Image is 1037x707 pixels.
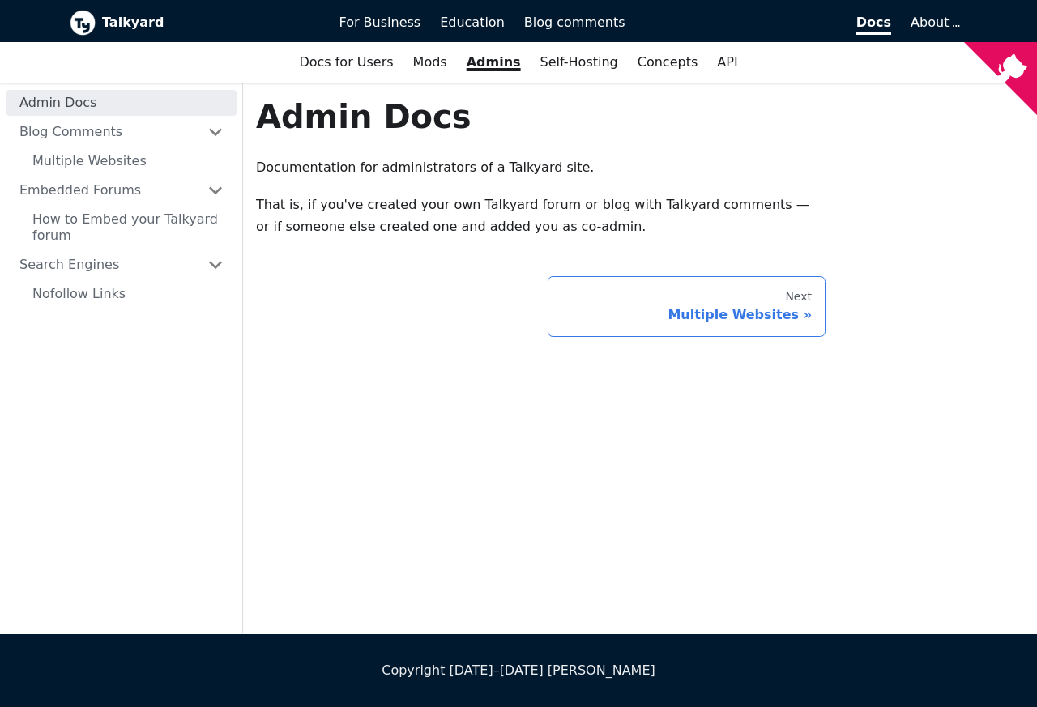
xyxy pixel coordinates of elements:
a: Concepts [628,49,708,76]
div: Multiple Websites [561,307,813,323]
a: How to Embed your Talkyard forum [19,207,237,249]
a: Education [430,9,514,36]
div: Copyright [DATE]–[DATE] [PERSON_NAME] [70,660,967,681]
h1: Admin Docs [256,96,826,137]
a: NextMultiple Websites [548,276,826,338]
img: Talkyard logo [70,10,96,36]
p: That is, if you've created your own Talkyard forum or blog with Talkyard comments — or if someone... [256,194,826,237]
a: Admins [457,49,531,76]
span: For Business [339,15,421,30]
a: Nofollow Links [19,281,237,307]
a: Embedded Forums [6,177,237,203]
a: Search Engines [6,252,237,278]
a: Blog comments [514,9,635,36]
a: Talkyard logoTalkyard [70,10,317,36]
a: About [911,15,958,30]
div: Next [561,290,813,305]
a: Mods [403,49,457,76]
a: Multiple Websites [19,148,237,174]
nav: Docs pages navigation [256,276,826,338]
a: For Business [330,9,431,36]
span: Education [440,15,505,30]
a: Docs [635,9,902,36]
span: Blog comments [524,15,625,30]
span: Docs [856,15,891,35]
a: Blog Comments [6,119,237,145]
a: API [707,49,747,76]
a: Admin Docs [6,90,237,116]
a: Docs for Users [289,49,403,76]
p: Documentation for administrators of a Talkyard site. [256,157,826,178]
a: Self-Hosting [531,49,628,76]
b: Talkyard [102,12,317,33]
